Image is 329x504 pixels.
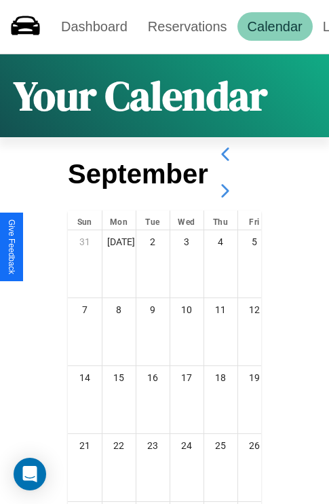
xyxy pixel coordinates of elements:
div: 3 [170,230,204,253]
div: 21 [68,434,102,457]
div: Wed [170,211,204,230]
div: 5 [238,230,271,253]
div: 23 [136,434,170,457]
div: 7 [68,298,102,321]
a: Calendar [237,12,313,41]
div: 9 [136,298,170,321]
div: 24 [170,434,204,457]
div: Thu [204,211,237,230]
h2: September [68,159,208,190]
div: Open Intercom Messenger [14,458,46,490]
div: 14 [68,366,102,389]
div: 8 [102,298,136,321]
div: 25 [204,434,237,457]
div: 12 [238,298,271,321]
div: 4 [204,230,237,253]
div: 2 [136,230,170,253]
div: 11 [204,298,237,321]
div: 16 [136,366,170,389]
h1: Your Calendar [14,68,267,124]
div: 31 [68,230,102,253]
div: 18 [204,366,237,389]
div: Give Feedback [7,219,16,274]
a: Reservations [138,12,237,41]
div: 26 [238,434,271,457]
div: 22 [102,434,136,457]
div: 15 [102,366,136,389]
a: Dashboard [51,12,138,41]
div: Sun [68,211,102,230]
div: Mon [102,211,136,230]
div: 19 [238,366,271,389]
div: Tue [136,211,170,230]
div: 10 [170,298,204,321]
div: Fri [238,211,271,230]
div: 17 [170,366,204,389]
div: [DATE] [102,230,136,253]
